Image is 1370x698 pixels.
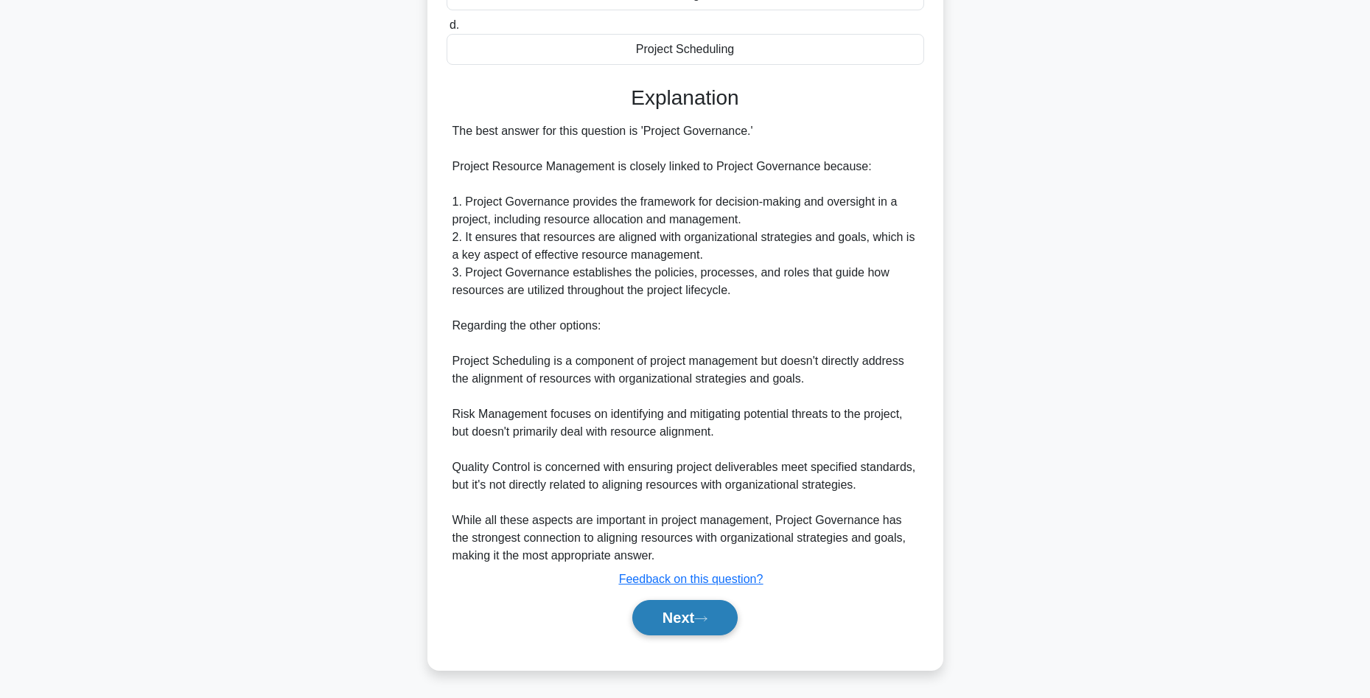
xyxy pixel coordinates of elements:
span: d. [450,18,459,31]
div: Project Scheduling [447,34,924,65]
a: Feedback on this question? [619,573,763,585]
h3: Explanation [455,85,915,111]
div: The best answer for this question is 'Project Governance.' Project Resource Management is closely... [452,122,918,565]
button: Next [632,600,738,635]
